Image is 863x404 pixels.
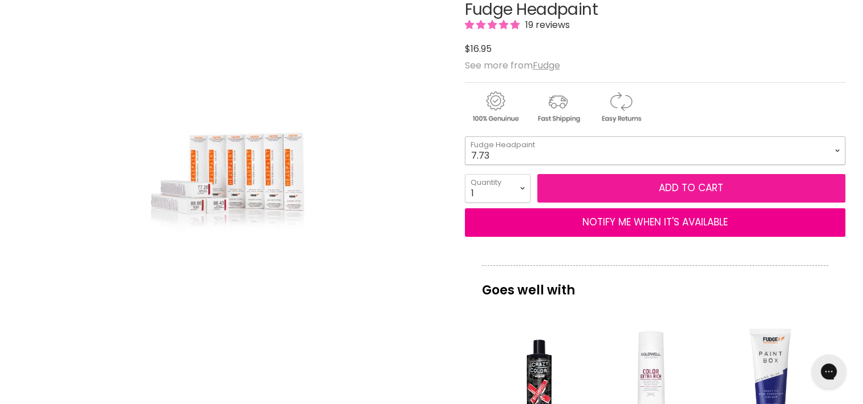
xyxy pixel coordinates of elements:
[465,90,525,124] img: genuine.gif
[528,90,588,124] img: shipping.gif
[465,42,492,55] span: $16.95
[465,174,530,203] select: Quantity
[533,59,560,72] a: Fudge
[465,59,560,72] span: See more from
[465,18,522,31] span: 4.89 stars
[482,265,828,303] p: Goes well with
[537,174,845,203] button: Add to cart
[465,208,845,237] button: NOTIFY ME WHEN IT'S AVAILABLE
[128,31,334,340] img: Fudge Headpaint
[522,18,570,31] span: 19 reviews
[806,350,852,393] iframe: Gorgias live chat messenger
[590,90,651,124] img: returns.gif
[465,1,845,19] h1: Fudge Headpaint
